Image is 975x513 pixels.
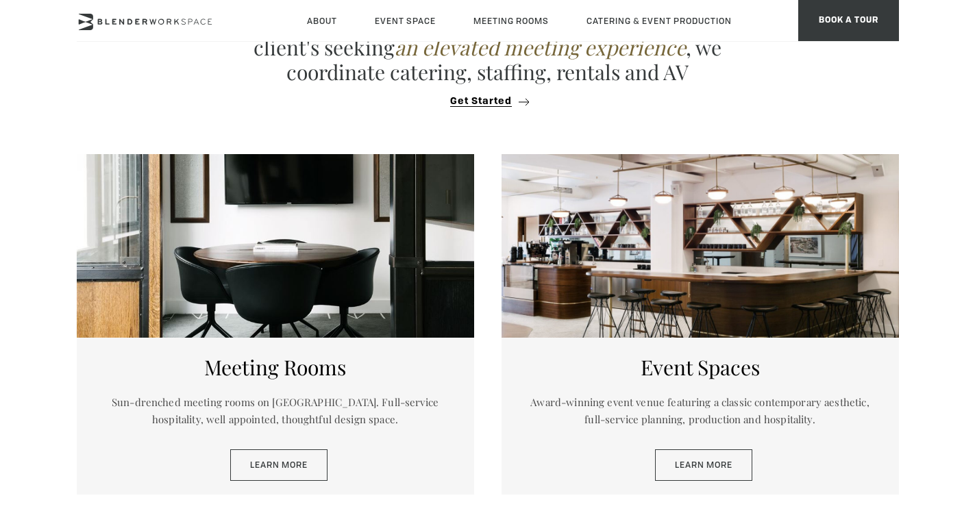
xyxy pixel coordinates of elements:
p: Award-winning event venue featuring a classic contemporary aesthetic, full-service planning, prod... [522,394,878,429]
a: Learn More [230,449,328,481]
h5: Meeting Rooms [97,355,454,379]
p: Full-service event planning and production for client's seeking , we coordinate catering, staffin... [248,10,728,84]
p: Sun-drenched meeting rooms on [GEOGRAPHIC_DATA]. Full-service hospitality, well appointed, though... [97,394,454,429]
button: Get Started [446,95,529,108]
span: Get Started [450,97,512,107]
iframe: Chat Widget [728,338,975,513]
h5: Event Spaces [522,355,878,379]
em: an elevated meeting experience [395,34,686,61]
a: Learn More [655,449,752,481]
